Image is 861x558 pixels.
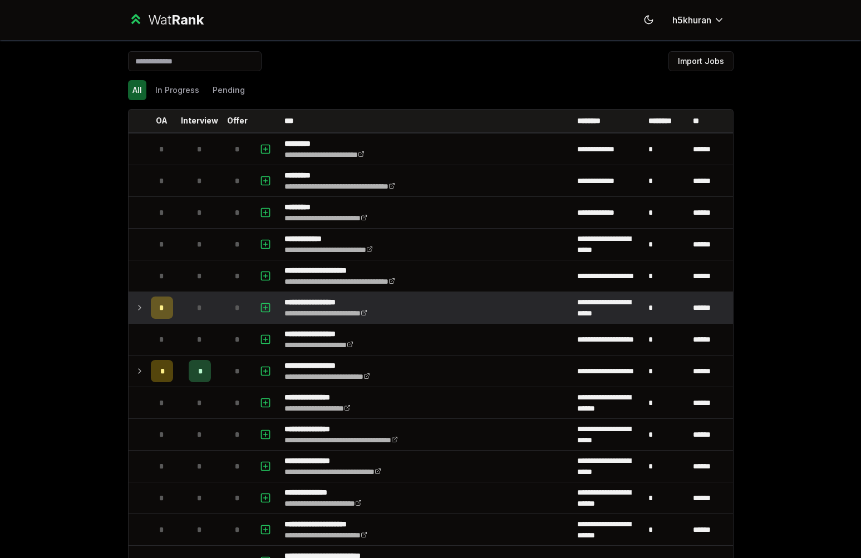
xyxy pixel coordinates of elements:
[156,115,168,126] p: OA
[663,10,734,30] button: h5khuran
[128,80,146,100] button: All
[672,13,711,27] span: h5khuran
[151,80,204,100] button: In Progress
[148,11,204,29] div: Wat
[208,80,249,100] button: Pending
[668,51,734,71] button: Import Jobs
[181,115,218,126] p: Interview
[227,115,248,126] p: Offer
[171,12,204,28] span: Rank
[128,11,204,29] a: WatRank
